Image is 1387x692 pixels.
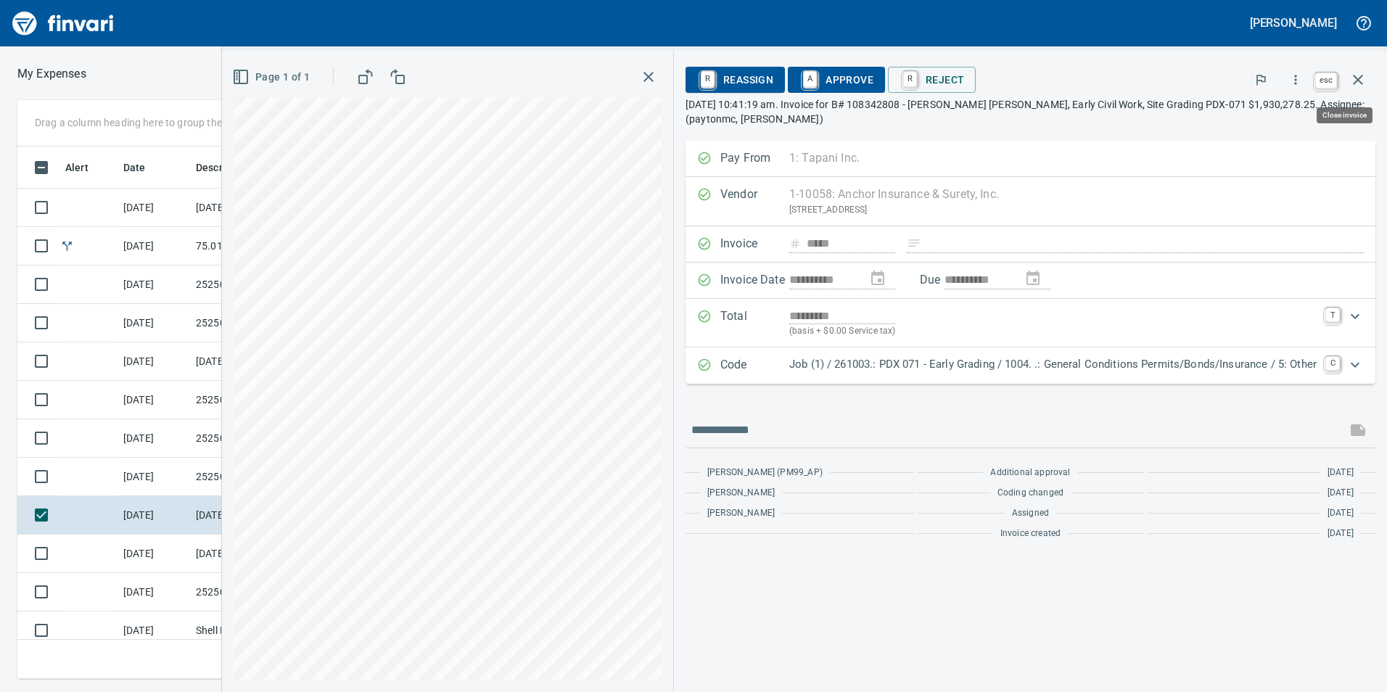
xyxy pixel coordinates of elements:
p: Code [720,356,789,375]
span: Reassign [697,67,773,92]
a: R [903,71,917,87]
td: 252505 [190,419,321,458]
td: [DATE] [118,496,190,535]
div: Expand [686,347,1375,384]
td: Shell Kennewick WA [190,611,321,650]
p: (basis + $0.00 Service tax) [789,324,1317,339]
td: [DATE] [118,304,190,342]
button: AApprove [788,67,885,93]
span: [DATE] [1328,506,1354,521]
p: Drag a column heading here to group the table [35,115,247,130]
td: [DATE] [118,573,190,611]
span: [PERSON_NAME] (PM99_AP) [707,466,823,480]
span: Description [196,159,269,176]
td: [DATE] Invoice PAS0001549396-002 from Western Materials Pasco (1-38119) [190,535,321,573]
span: This records your message into the invoice and notifies anyone mentioned [1341,413,1375,448]
button: Page 1 of 1 [229,64,316,91]
span: Alert [65,159,107,176]
span: [PERSON_NAME] [707,506,775,521]
span: Invoice created [1000,527,1061,541]
a: A [803,71,817,87]
img: Finvari [9,6,118,41]
span: Additional approval [990,466,1070,480]
td: [DATE] [118,535,190,573]
span: Assigned [1012,506,1049,521]
span: Date [123,159,146,176]
td: [DATE] Invoice PAS0001549396-003 from Western Materials Pasco (1-38119) [190,189,321,227]
td: 252503 ACCT 1937909 [190,381,321,419]
td: [DATE] [118,381,190,419]
span: Page 1 of 1 [235,68,310,86]
div: Expand [686,299,1375,347]
td: [DATE] [118,458,190,496]
h5: [PERSON_NAME] [1250,15,1337,30]
td: [DATE] Invoice 55340 from Anchor Insurance & Surety, Inc. (1-10058) [190,496,321,535]
span: Description [196,159,250,176]
a: esc [1315,73,1337,88]
button: [PERSON_NAME] [1246,12,1341,34]
a: T [1325,308,1340,322]
td: 252505 [190,573,321,611]
td: [DATE] [118,227,190,265]
p: Job (1) / 261003.: PDX 071 - Early Grading / 1004. .: General Conditions Permits/Bonds/Insurance ... [789,356,1317,373]
span: [PERSON_NAME] [707,486,775,501]
td: [DATE] [118,265,190,304]
button: RReassign [686,67,785,93]
p: [DATE] 10:41:19 am. Invoice for B# 108342808 - [PERSON_NAME] [PERSON_NAME], Early Civil Work, Sit... [686,97,1375,126]
span: [DATE] [1328,466,1354,480]
td: [DATE] [118,611,190,650]
span: Approve [799,67,873,92]
button: More [1280,64,1312,96]
td: 252503 [190,265,321,304]
p: My Expenses [17,65,86,83]
td: [DATE] Invoice 9162 from Straight Line Concrete Sawing & Drilling, Inc. (1-10980) [190,342,321,381]
td: [DATE] [118,189,190,227]
a: C [1325,356,1340,371]
span: Alert [65,159,89,176]
button: Flag [1245,64,1277,96]
a: R [701,71,715,87]
td: 75.014054 [190,227,321,265]
span: Date [123,159,165,176]
span: [DATE] [1328,486,1354,501]
button: RReject [888,67,976,93]
span: Reject [900,67,964,92]
nav: breadcrumb [17,65,86,83]
td: [DATE] [118,342,190,381]
td: 252503 [190,458,321,496]
td: [DATE] [118,419,190,458]
td: 252503 [190,304,321,342]
span: [DATE] [1328,527,1354,541]
span: Coding changed [997,486,1063,501]
p: Total [720,308,789,339]
span: Split transaction [59,241,75,250]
